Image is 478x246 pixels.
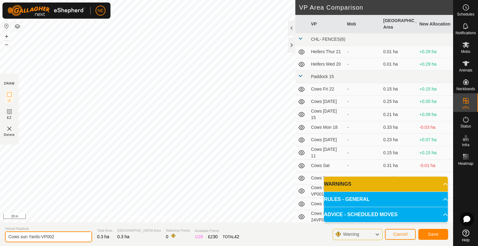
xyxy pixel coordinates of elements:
[456,87,475,91] span: Neckbands
[381,134,417,146] td: 0.23 ha
[208,234,218,240] div: EZ
[347,98,378,105] div: -
[308,210,344,224] td: Cows Sun 24VP002
[97,234,109,239] span: 0.3 ha
[324,196,370,203] span: RULES - GENERAL
[123,214,147,220] a: Privacy Policy
[344,15,381,33] th: Mob
[381,172,417,184] td: 0.25 ha
[385,229,416,240] button: Cancel
[97,228,112,233] span: Total Area
[461,50,470,53] span: Mobs
[347,175,378,181] div: -
[3,33,10,40] button: +
[343,232,359,237] span: Warning
[347,61,378,67] div: -
[381,146,417,160] td: 0.15 ha
[417,58,453,71] td: +0.29 ha
[195,234,203,240] div: IZ
[459,68,472,72] span: Animals
[308,46,344,58] td: Heifers Thur 21
[299,4,453,11] h2: VP Area Comparison
[166,228,190,233] span: Watering Points
[381,83,417,95] td: 0.15 ha
[117,228,161,233] span: [GEOGRAPHIC_DATA] Area
[195,228,239,234] span: Available Points
[347,86,378,92] div: -
[3,41,10,48] button: –
[308,134,344,146] td: Cows [DATE]
[347,111,378,118] div: -
[347,137,378,143] div: -
[417,121,453,134] td: -0.03 ha
[308,95,344,108] td: Cows [DATE]
[462,238,470,242] span: Help
[308,83,344,95] td: Cows Fri 22
[324,211,397,218] span: ADVICE - SCHEDULED MOVES
[347,49,378,55] div: -
[324,192,448,207] p-accordion-header: RULES - GENERAL
[7,5,85,16] img: Gallagher Logo
[3,22,10,30] button: Reset Map
[417,160,453,172] td: -0.01 ha
[381,121,417,134] td: 0.33 ha
[308,15,344,33] th: VP
[154,214,172,220] a: Contact Us
[381,15,417,33] th: [GEOGRAPHIC_DATA] Area
[308,184,344,198] td: Cows Sat23-VP001
[5,226,92,231] span: Virtual Paddock
[308,121,344,134] td: Cows Mon 18
[347,150,378,156] div: -
[393,232,408,237] span: Cancel
[456,31,476,35] span: Notifications
[311,74,334,79] span: Paddock 15
[223,234,239,240] div: TOTAL
[7,115,12,120] span: EZ
[347,162,378,169] div: -
[381,46,417,58] td: 0.01 ha
[4,132,15,137] span: Delete
[213,234,218,239] span: 30
[381,95,417,108] td: 0.25 ha
[308,108,344,121] td: Cows [DATE] 15
[417,46,453,58] td: +0.29 ha
[6,125,13,132] img: VP
[381,108,417,121] td: 0.21 ha
[117,234,129,239] span: 0.3 ha
[8,98,11,103] span: IZ
[308,160,344,172] td: Cows Sat
[418,229,448,240] button: Save
[417,95,453,108] td: +0.05 ha
[417,108,453,121] td: +0.09 ha
[97,7,103,14] span: NE
[311,37,345,42] span: CHL- FENCES(6)
[417,172,453,184] td: +0.05 ha
[308,146,344,160] td: Cows [DATE] 11
[428,232,438,237] span: Save
[417,83,453,95] td: +0.15 ha
[462,106,469,109] span: VPs
[198,234,203,239] span: 26
[14,23,21,30] button: Map Layers
[166,234,168,239] span: 0
[417,15,453,33] th: New Allocation
[462,143,469,147] span: Infra
[347,124,378,131] div: -
[453,227,478,244] a: Help
[4,81,15,86] div: DRAW
[308,172,344,184] td: Cows Sat 16
[457,12,474,16] span: Schedules
[381,58,417,71] td: 0.01 ha
[234,234,239,239] span: 42
[308,58,344,71] td: Heifers Wed 20
[458,162,473,165] span: Heatmap
[324,180,351,188] span: WARNINGS
[381,160,417,172] td: 0.31 ha
[324,177,448,192] p-accordion-header: WARNINGS
[417,134,453,146] td: +0.07 ha
[308,198,344,210] td: Cows Sun 17
[324,207,448,222] p-accordion-header: ADVICE - SCHEDULED MOVES
[417,146,453,160] td: +0.15 ha
[460,124,471,128] span: Status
